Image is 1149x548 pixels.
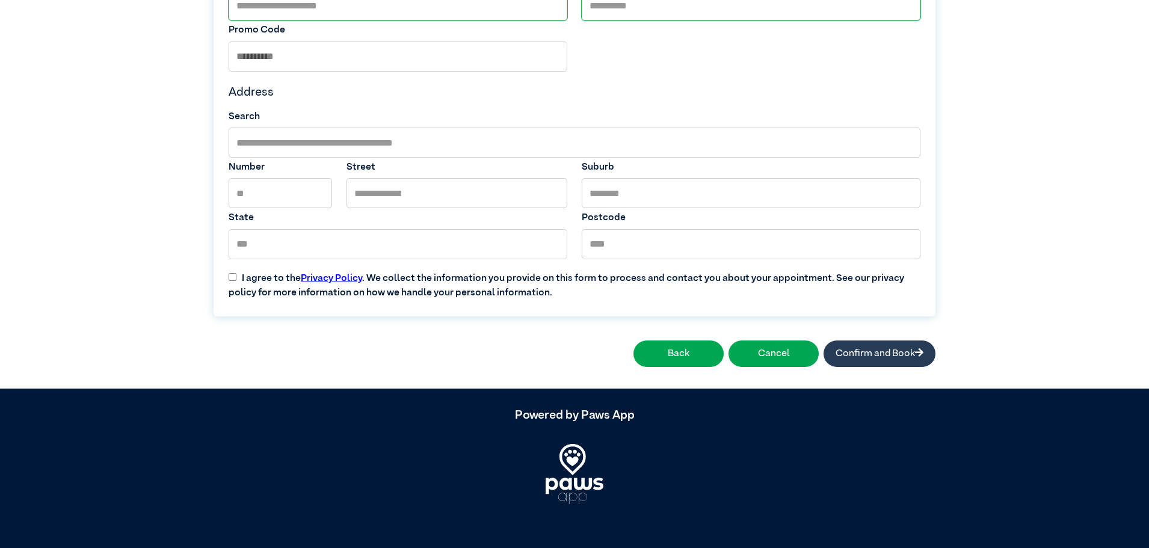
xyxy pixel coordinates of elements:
[301,274,362,283] a: Privacy Policy
[546,444,603,504] img: PawsApp
[582,211,920,225] label: Postcode
[229,211,567,225] label: State
[229,273,236,281] input: I agree to thePrivacy Policy. We collect the information you provide on this form to process and ...
[229,128,920,158] input: Search by Suburb
[229,160,332,174] label: Number
[214,408,935,422] h5: Powered by Paws App
[229,85,920,99] h4: Address
[347,160,567,174] label: Street
[824,340,935,367] button: Confirm and Book
[221,262,928,300] label: I agree to the . We collect the information you provide on this form to process and contact you a...
[633,340,724,367] button: Back
[229,109,920,124] label: Search
[582,160,920,174] label: Suburb
[729,340,819,367] button: Cancel
[229,23,567,37] label: Promo Code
